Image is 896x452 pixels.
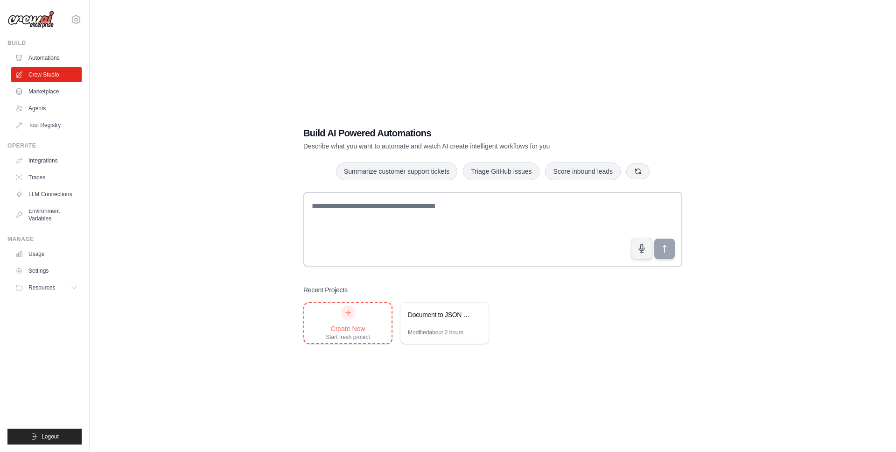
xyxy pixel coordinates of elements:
a: Crew Studio [11,67,82,82]
button: Logout [7,429,82,445]
a: Tool Registry [11,118,82,133]
a: Environment Variables [11,204,82,226]
button: Resources [11,280,82,295]
div: Document to JSON Converter [408,310,472,319]
iframe: Chat Widget [849,407,896,452]
div: Modified about 2 hours [408,329,463,336]
span: Logout [42,433,59,440]
a: Automations [11,50,82,65]
button: Triage GitHub issues [463,162,539,180]
a: Usage [11,247,82,261]
img: Logo [7,11,54,28]
div: Create New [326,324,370,333]
a: LLM Connections [11,187,82,202]
div: Start fresh project [326,333,370,341]
button: Click to speak your automation idea [631,238,652,259]
button: Score inbound leads [545,162,621,180]
h1: Build AI Powered Automations [303,127,617,140]
a: Marketplace [11,84,82,99]
span: Resources [28,284,55,291]
h3: Recent Projects [303,285,348,295]
a: Traces [11,170,82,185]
a: Settings [11,263,82,278]
button: Get new suggestions [626,163,650,179]
a: Agents [11,101,82,116]
div: Operate [7,142,82,149]
div: Manage [7,235,82,243]
button: Summarize customer support tickets [336,162,457,180]
a: Integrations [11,153,82,168]
p: Describe what you want to automate and watch AI create intelligent workflows for you [303,141,617,151]
div: Build [7,39,82,47]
